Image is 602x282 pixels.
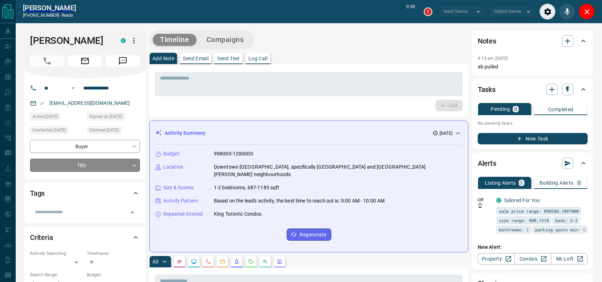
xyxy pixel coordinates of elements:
[152,259,158,264] p: All
[499,207,579,215] span: sale price range: 898200,1097800
[177,259,182,265] svg: Notes
[199,34,251,46] button: Campaigns
[499,226,529,233] span: bathrooms: 1
[87,126,140,136] div: Fri Aug 08 2025
[214,210,262,218] p: King Toronto Condos
[503,198,540,203] a: Tailored For You
[163,184,194,191] p: Size & Rooms
[249,56,267,61] p: Log Call
[478,203,483,208] svg: Push Notification Only
[163,210,203,218] p: Repeated Interest
[32,113,58,120] span: Active [DATE]
[30,229,140,246] div: Criteria
[214,163,462,178] p: Downtown [GEOGRAPHIC_DATA], specifically [GEOGRAPHIC_DATA] and [GEOGRAPHIC_DATA][PERSON_NAME] nei...
[49,100,130,106] a: [EMAIL_ADDRESS][DOMAIN_NAME]
[540,4,556,20] div: Audio Settings
[30,250,83,257] p: Actively Searching:
[163,150,180,158] p: Budget
[496,198,501,203] div: condos.ca
[214,150,253,158] p: 998000-1200000
[30,113,83,123] div: Fri Aug 08 2025
[152,56,174,61] p: Add Note
[579,4,595,20] div: Close
[89,113,122,120] span: Signed up [DATE]
[287,229,331,241] button: Regenerate
[153,34,196,46] button: Timeline
[87,113,140,123] div: Fri Aug 08 2025
[551,253,588,265] a: Mr.Loft
[30,272,83,278] p: Search Range:
[32,127,66,134] span: Contacted [DATE]
[30,126,83,136] div: Fri Aug 08 2025
[87,250,140,257] p: Timeframe:
[89,127,119,134] span: Claimed [DATE]
[485,180,516,185] p: Listing Alerts
[540,180,573,185] p: Building Alerts
[555,217,578,224] span: beds: 2-2
[69,84,77,92] button: Open
[217,56,240,61] p: Send Text
[165,129,205,137] p: Activity Summary
[478,118,588,129] p: No pending tasks
[23,4,76,12] a: [PERSON_NAME]
[478,84,496,95] h2: Tasks
[578,180,581,185] p: 0
[30,188,45,199] h2: Tags
[127,207,137,217] button: Open
[478,35,496,47] h2: Notes
[30,55,64,67] span: Call
[30,159,140,172] div: TBD
[478,63,588,71] p: ab pulled
[440,130,452,137] p: [DATE]
[30,35,110,46] h1: [PERSON_NAME]
[220,259,225,265] svg: Emails
[214,184,280,191] p: 1-2 bedrooms, 687-1183 sqft
[478,32,588,50] div: Notes
[30,140,140,153] div: Buyer
[478,155,588,172] div: Alerts
[61,13,74,18] span: ready
[478,253,515,265] a: Property
[30,232,53,243] h2: Criteria
[478,133,588,144] button: New Task
[205,259,211,265] svg: Calls
[163,197,198,205] p: Activity Pattern
[68,55,102,67] span: Email
[478,158,496,169] h2: Alerts
[520,180,523,185] p: 1
[214,197,385,205] p: Based on the lead's activity, the best time to reach out is: 9:00 AM - 10:00 AM
[478,243,588,251] p: New Alert:
[30,185,140,202] div: Tags
[121,38,126,43] div: condos.ca
[548,107,573,112] p: Completed
[559,4,575,20] div: Mute
[163,163,183,171] p: Location
[478,56,508,61] p: 9:13 am [DATE]
[514,107,517,112] p: 0
[535,226,585,233] span: parking spots min: 1
[39,101,44,106] svg: Email Verified
[262,259,268,265] svg: Opportunities
[183,56,209,61] p: Send Email
[106,55,140,67] span: Message
[191,259,197,265] svg: Lead Browsing Activity
[407,4,415,20] p: 0:00
[87,272,140,278] p: Budget:
[23,12,76,19] p: [PHONE_NUMBER] -
[248,259,254,265] svg: Requests
[478,81,588,98] div: Tasks
[478,197,492,203] p: Off
[514,253,551,265] a: Condos
[277,259,282,265] svg: Agent Actions
[155,127,462,140] div: Activity Summary[DATE]
[234,259,240,265] svg: Listing Alerts
[499,217,549,224] span: size range: 900,1318
[491,107,510,112] p: Pending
